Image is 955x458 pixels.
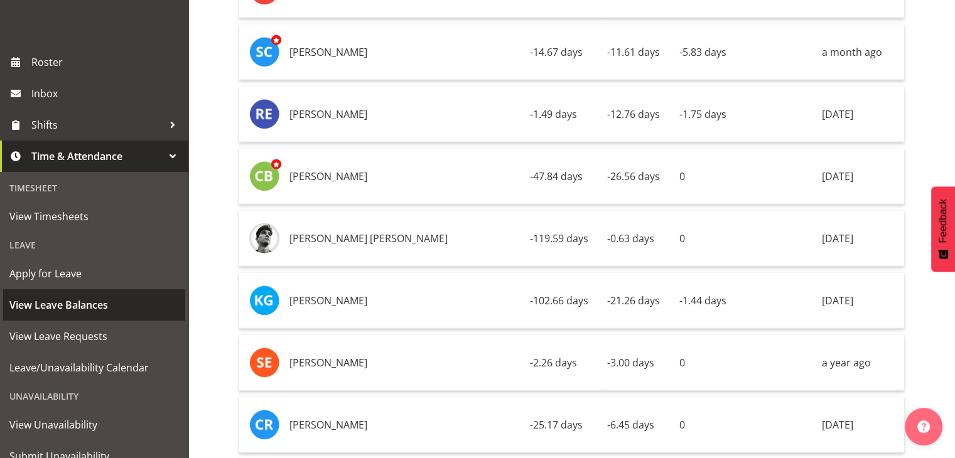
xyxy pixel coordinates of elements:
span: View Unavailability [9,415,179,434]
img: cathriona-byrne9810.jpg [249,161,279,191]
div: Timesheet [3,175,185,201]
span: [DATE] [822,294,853,307]
img: alex-sada452157c18d5e4a87da54352f4825d923.png [249,223,279,253]
span: -11.61 days [607,45,660,59]
span: 0 [679,169,684,183]
span: 0 [679,356,684,370]
td: [PERSON_NAME] [PERSON_NAME] [284,211,525,267]
span: [DATE] [822,107,853,121]
button: Feedback - Show survey [931,186,955,272]
img: roby-emmanuel9769.jpg [249,99,279,129]
span: -6.45 days [607,418,654,432]
span: 0 [679,418,684,432]
span: -2.26 days [530,356,577,370]
div: Unavailability [3,383,185,409]
div: Leave [3,232,185,258]
span: a month ago [822,45,882,59]
span: -47.84 days [530,169,583,183]
span: [DATE] [822,232,853,245]
span: View Leave Balances [9,296,179,314]
span: -1.75 days [679,107,726,121]
span: -102.66 days [530,294,588,307]
img: christine-raphael10074.jpg [249,410,279,440]
td: [PERSON_NAME] [284,397,525,453]
td: [PERSON_NAME] [284,24,525,80]
td: [PERSON_NAME] [284,273,525,329]
img: silke-carter9768.jpg [249,37,279,67]
a: View Leave Balances [3,289,185,321]
span: -1.44 days [679,294,726,307]
img: help-xxl-2.png [917,420,930,433]
span: -25.17 days [530,418,583,432]
span: Shifts [31,115,163,134]
img: saskia-eckloff10053.jpg [249,348,279,378]
span: View Leave Requests [9,327,179,346]
span: -12.76 days [607,107,660,121]
span: Time & Attendance [31,147,163,166]
span: [DATE] [822,169,853,183]
span: a year ago [822,356,871,370]
span: -1.49 days [530,107,577,121]
span: Apply for Leave [9,264,179,283]
a: Apply for Leave [3,258,185,289]
span: [DATE] [822,418,853,432]
span: -119.59 days [530,232,588,245]
a: View Unavailability [3,409,185,440]
span: Feedback [937,199,949,243]
a: View Leave Requests [3,321,185,352]
td: [PERSON_NAME] [284,335,525,391]
span: -3.00 days [607,356,654,370]
span: -26.56 days [607,169,660,183]
span: 0 [679,232,684,245]
span: -0.63 days [607,232,654,245]
span: -21.26 days [607,294,660,307]
span: Roster [31,53,182,72]
span: -5.83 days [679,45,726,59]
span: Inbox [31,84,182,103]
img: kanwal-ghotra9915.jpg [249,285,279,316]
span: View Timesheets [9,207,179,226]
td: [PERSON_NAME] [284,149,525,205]
td: [PERSON_NAME] [284,87,525,142]
a: Leave/Unavailability Calendar [3,352,185,383]
a: View Timesheets [3,201,185,232]
span: -14.67 days [530,45,583,59]
span: Leave/Unavailability Calendar [9,358,179,377]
